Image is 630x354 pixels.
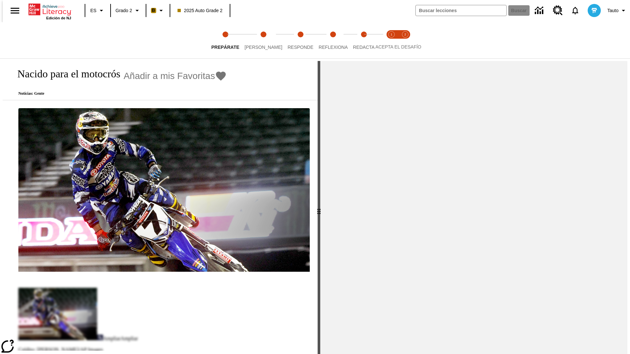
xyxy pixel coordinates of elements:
[178,7,223,14] span: 2025 Auto Grade 2
[10,68,120,80] h1: Nacido para el motocrós
[549,2,567,19] a: Centro de recursos, Se abrirá en una pestaña nueva.
[348,22,380,58] button: Redacta step 5 of 5
[353,45,375,50] span: Redacta
[313,22,353,58] button: Reflexiona step 4 of 5
[282,22,319,58] button: Responde step 3 of 5
[46,16,71,20] span: Edición de NJ
[87,5,108,16] button: Lenguaje: ES, Selecciona un idioma
[390,33,392,36] text: 1
[319,45,348,50] span: Reflexiona
[239,22,287,58] button: Lee step 2 of 5
[211,45,239,50] span: Prepárate
[375,44,421,49] span: ACEPTA EL DESAFÍO
[404,33,406,36] text: 2
[124,71,215,81] span: Añadir a mis Favoritas
[605,5,630,16] button: Perfil/Configuración
[584,2,605,19] button: Escoja un nuevo avatar
[3,61,318,351] div: reading
[206,22,244,58] button: Prepárate step 1 of 5
[287,45,313,50] span: Responde
[318,61,320,354] div: Pulsa la tecla de intro o la barra espaciadora y luego presiona las flechas de derecha e izquierd...
[115,7,132,14] span: Grado 2
[29,2,71,20] div: Portada
[152,6,155,14] span: B
[124,70,227,82] button: Añadir a mis Favoritas - Nacido para el motocrós
[244,45,282,50] span: [PERSON_NAME]
[148,5,168,16] button: Boost El color de la clase es anaranjado claro. Cambiar el color de la clase.
[90,7,96,14] span: ES
[588,4,601,17] img: avatar image
[320,61,627,354] div: activity
[416,5,506,16] input: Buscar campo
[5,1,25,20] button: Abrir el menú lateral
[531,2,549,20] a: Centro de información
[567,2,584,19] a: Notificaciones
[113,5,144,16] button: Grado: Grado 2, Elige un grado
[396,22,415,58] button: Acepta el desafío contesta step 2 of 2
[18,108,310,272] img: El corredor de motocrós James Stewart vuela por los aires en su motocicleta de montaña
[382,22,401,58] button: Acepta el desafío lee step 1 of 2
[607,7,619,14] span: Tauto
[10,91,227,96] p: Noticias: Gente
